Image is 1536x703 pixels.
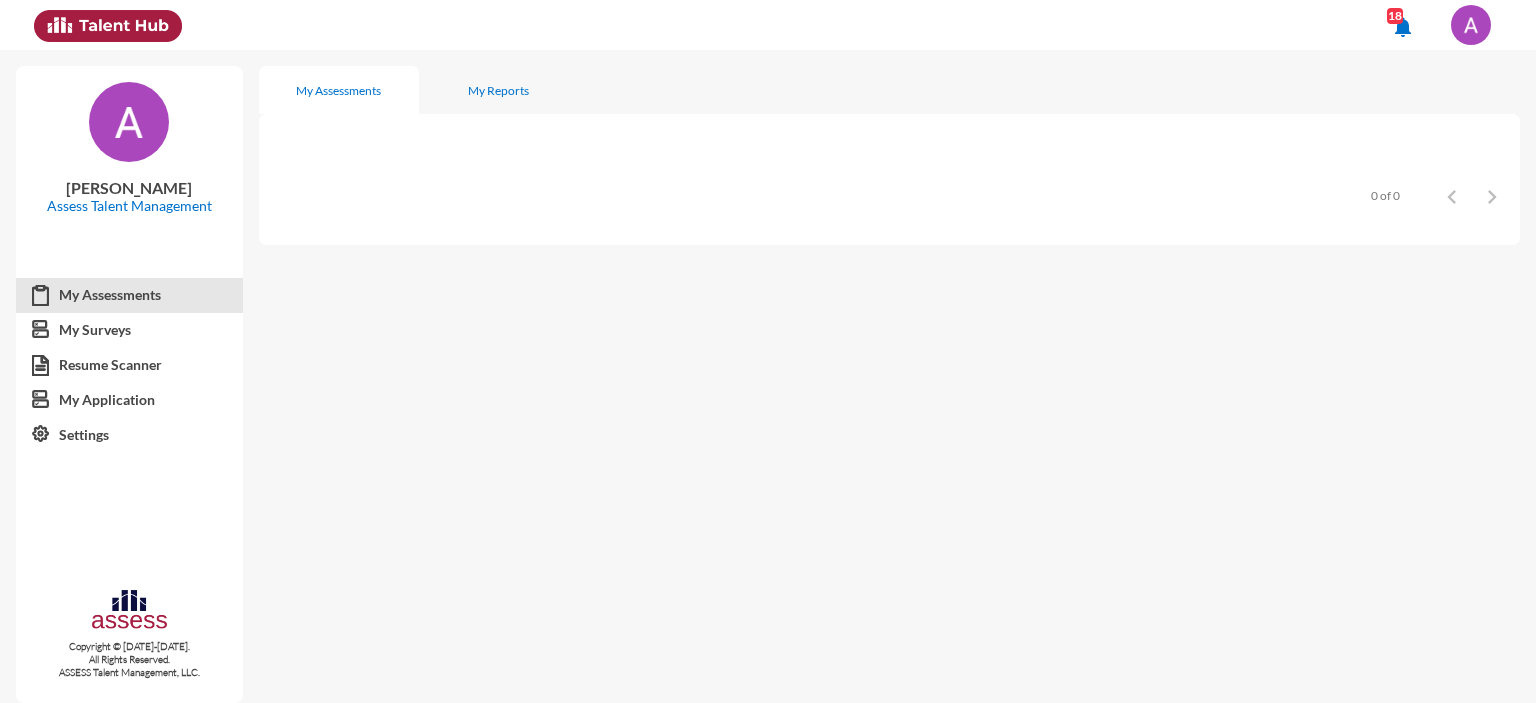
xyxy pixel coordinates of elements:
[296,83,381,98] div: My Assessments
[1391,15,1415,39] mat-icon: notifications
[16,382,243,418] a: My Application
[468,83,529,98] div: My Reports
[1387,8,1403,24] div: 18
[32,178,227,197] p: [PERSON_NAME]
[1432,175,1472,215] button: Previous page
[90,587,169,636] img: assesscompany-logo.png
[16,312,243,348] a: My Surveys
[1371,188,1400,203] div: 0 of 0
[16,417,243,453] a: Settings
[32,197,227,214] p: Assess Talent Management
[16,277,243,313] a: My Assessments
[89,82,169,162] img: ACg8ocIOwkIuRJ7vxUdqxoEKMiLH7rGNo6D7LWwsT2NpcepPyRk5mw=s96-c
[1472,175,1512,215] button: Next page
[16,347,243,383] a: Resume Scanner
[16,640,243,679] p: Copyright © [DATE]-[DATE]. All Rights Reserved. ASSESS Talent Management, LLC.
